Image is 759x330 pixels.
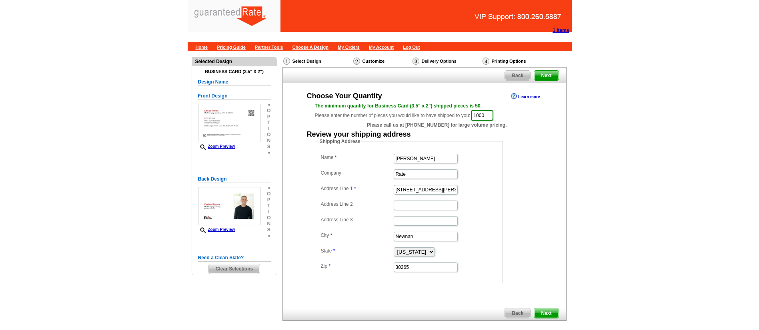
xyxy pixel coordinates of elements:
[198,187,260,225] img: small-thumb.jpg
[307,131,411,138] div: Review your shipping address
[198,254,271,262] h5: Need a Clean Slate?
[553,28,569,33] strong: 1 Items
[209,264,260,274] span: Clear Selections
[267,221,270,227] span: n
[321,262,393,270] label: Zip
[198,104,260,142] img: small-thumb.jpg
[267,185,270,191] span: »
[338,45,359,50] a: My Orders
[321,154,393,161] label: Name
[196,45,208,50] a: Home
[267,191,270,197] span: o
[267,132,270,138] span: o
[505,71,530,80] span: Back
[198,227,235,232] a: Zoom Preview
[198,144,235,149] a: Zoom Preview
[403,45,420,50] a: Log Out
[369,45,394,50] a: My Account
[267,227,270,233] span: s
[267,138,270,144] span: n
[505,70,531,81] a: Back
[315,102,534,121] div: Please enter the number of pieces you would like to have shipped to you:
[647,305,759,330] iframe: LiveChat chat widget
[505,308,530,318] span: Back
[217,45,246,50] a: Pricing Guide
[198,78,271,86] h5: Design Name
[192,58,277,65] div: Selected Design
[352,57,412,65] div: Customize
[483,58,489,65] img: Printing Options & Summary
[482,57,553,65] div: Printing Options
[267,209,270,215] span: i
[412,57,482,67] div: Delivery Options
[198,175,271,183] h5: Back Design
[505,308,531,318] a: Back
[292,45,328,50] a: Choose A Design
[267,144,270,150] span: s
[321,201,393,208] label: Address Line 2
[267,197,270,203] span: p
[534,71,558,80] span: Next
[267,114,270,120] span: p
[307,92,382,99] div: Choose Your Quantity
[413,58,419,65] img: Delivery Options
[534,308,558,318] span: Next
[319,138,361,145] legend: Shipping Address
[367,121,507,129] span: Please call us at [PHONE_NUMBER] for large volume pricing.
[321,232,393,239] label: City
[321,247,393,254] label: State
[321,169,393,177] label: Company
[267,102,270,108] span: »
[353,58,360,65] img: Customize
[315,102,534,109] div: The minimum quantity for Business Card (3.5" x 2") shipped pieces is 50.
[267,150,270,156] span: »
[511,93,540,99] a: Learn more
[198,69,271,74] h4: Business Card (3.5" x 2")
[198,92,271,100] h5: Front Design
[267,203,270,209] span: t
[267,233,270,239] span: »
[267,126,270,132] span: i
[267,120,270,126] span: t
[267,108,270,114] span: o
[321,185,393,192] label: Address Line 1
[321,216,393,223] label: Address Line 3
[283,58,290,65] img: Select Design
[255,45,283,50] a: Partner Tools
[267,215,270,221] span: o
[282,57,352,67] div: Select Design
